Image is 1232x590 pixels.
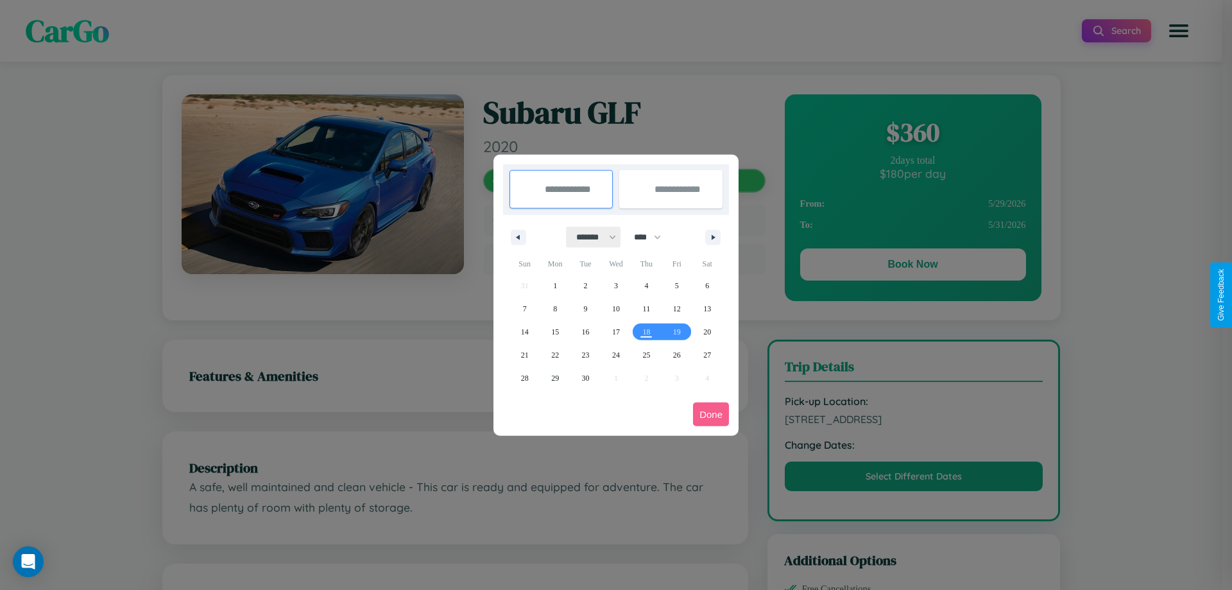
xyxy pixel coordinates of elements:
button: 2 [570,274,601,297]
button: 21 [509,343,540,367]
span: 7 [523,297,527,320]
span: Wed [601,254,631,274]
span: 21 [521,343,529,367]
span: 28 [521,367,529,390]
div: Give Feedback [1217,269,1226,321]
button: 12 [662,297,692,320]
span: 30 [582,367,590,390]
button: 26 [662,343,692,367]
span: 25 [642,343,650,367]
span: Sun [509,254,540,274]
button: 4 [631,274,662,297]
button: 8 [540,297,570,320]
span: Sat [692,254,723,274]
button: 5 [662,274,692,297]
span: Mon [540,254,570,274]
button: 27 [692,343,723,367]
button: 30 [570,367,601,390]
span: 26 [673,343,681,367]
button: 7 [509,297,540,320]
span: 1 [553,274,557,297]
span: 29 [551,367,559,390]
button: 20 [692,320,723,343]
button: 1 [540,274,570,297]
span: 18 [642,320,650,343]
button: 22 [540,343,570,367]
span: 5 [675,274,679,297]
span: 9 [584,297,588,320]
button: 13 [692,297,723,320]
span: 11 [643,297,651,320]
button: Done [693,403,729,426]
button: 29 [540,367,570,390]
button: 16 [570,320,601,343]
button: 28 [509,367,540,390]
button: 17 [601,320,631,343]
button: 6 [692,274,723,297]
button: 3 [601,274,631,297]
span: 23 [582,343,590,367]
span: 13 [703,297,711,320]
span: 19 [673,320,681,343]
span: 27 [703,343,711,367]
span: Thu [631,254,662,274]
span: 24 [612,343,620,367]
button: 23 [570,343,601,367]
span: 6 [705,274,709,297]
span: 2 [584,274,588,297]
span: 20 [703,320,711,343]
span: 8 [553,297,557,320]
span: 17 [612,320,620,343]
span: 3 [614,274,618,297]
span: 15 [551,320,559,343]
button: 25 [631,343,662,367]
button: 11 [631,297,662,320]
span: Tue [570,254,601,274]
span: 12 [673,297,681,320]
button: 24 [601,343,631,367]
span: 10 [612,297,620,320]
button: 14 [509,320,540,343]
button: 10 [601,297,631,320]
button: 19 [662,320,692,343]
span: Fri [662,254,692,274]
div: Open Intercom Messenger [13,546,44,577]
span: 14 [521,320,529,343]
button: 15 [540,320,570,343]
button: 18 [631,320,662,343]
button: 9 [570,297,601,320]
span: 4 [644,274,648,297]
span: 22 [551,343,559,367]
span: 16 [582,320,590,343]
